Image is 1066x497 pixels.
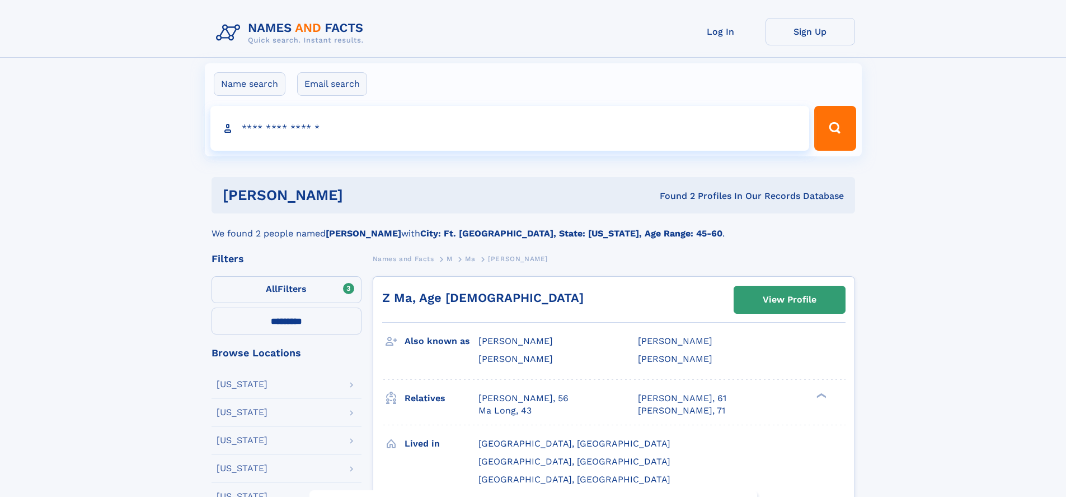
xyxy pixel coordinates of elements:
[405,389,478,408] h3: Relatives
[217,464,267,473] div: [US_STATE]
[478,336,553,346] span: [PERSON_NAME]
[212,18,373,48] img: Logo Names and Facts
[478,354,553,364] span: [PERSON_NAME]
[478,438,670,449] span: [GEOGRAPHIC_DATA], [GEOGRAPHIC_DATA]
[223,188,501,202] h1: [PERSON_NAME]
[326,228,401,239] b: [PERSON_NAME]
[501,190,844,202] div: Found 2 Profiles In Our Records Database
[297,72,367,96] label: Email search
[638,354,712,364] span: [PERSON_NAME]
[405,332,478,351] h3: Also known as
[488,255,548,263] span: [PERSON_NAME]
[478,392,569,405] a: [PERSON_NAME], 56
[373,252,434,266] a: Names and Facts
[217,380,267,389] div: [US_STATE]
[447,255,453,263] span: M
[638,405,725,417] a: [PERSON_NAME], 71
[814,392,827,399] div: ❯
[638,392,726,405] a: [PERSON_NAME], 61
[212,276,361,303] label: Filters
[405,434,478,453] h3: Lived in
[447,252,453,266] a: M
[266,284,278,294] span: All
[676,18,766,45] a: Log In
[212,213,855,240] div: We found 2 people named with .
[638,336,712,346] span: [PERSON_NAME]
[465,252,475,266] a: Ma
[766,18,855,45] a: Sign Up
[478,474,670,485] span: [GEOGRAPHIC_DATA], [GEOGRAPHIC_DATA]
[478,456,670,467] span: [GEOGRAPHIC_DATA], [GEOGRAPHIC_DATA]
[212,254,361,264] div: Filters
[465,255,475,263] span: Ma
[734,286,845,313] a: View Profile
[478,405,532,417] a: Ma Long, 43
[763,287,816,313] div: View Profile
[210,106,810,151] input: search input
[814,106,856,151] button: Search Button
[217,436,267,445] div: [US_STATE]
[212,348,361,358] div: Browse Locations
[217,408,267,417] div: [US_STATE]
[214,72,285,96] label: Name search
[382,291,584,305] a: Z Ma, Age [DEMOGRAPHIC_DATA]
[420,228,722,239] b: City: Ft. [GEOGRAPHIC_DATA], State: [US_STATE], Age Range: 45-60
